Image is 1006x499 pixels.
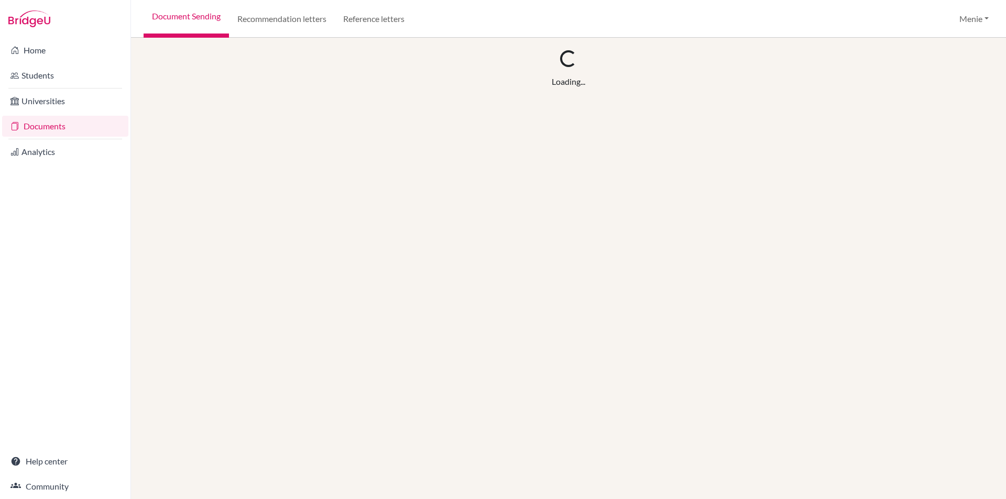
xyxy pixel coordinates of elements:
img: Bridge-U [8,10,50,27]
button: Menie [955,9,993,29]
a: Students [2,65,128,86]
a: Community [2,476,128,497]
a: Home [2,40,128,61]
div: Loading... [552,75,585,88]
a: Help center [2,451,128,472]
a: Documents [2,116,128,137]
a: Analytics [2,141,128,162]
a: Universities [2,91,128,112]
